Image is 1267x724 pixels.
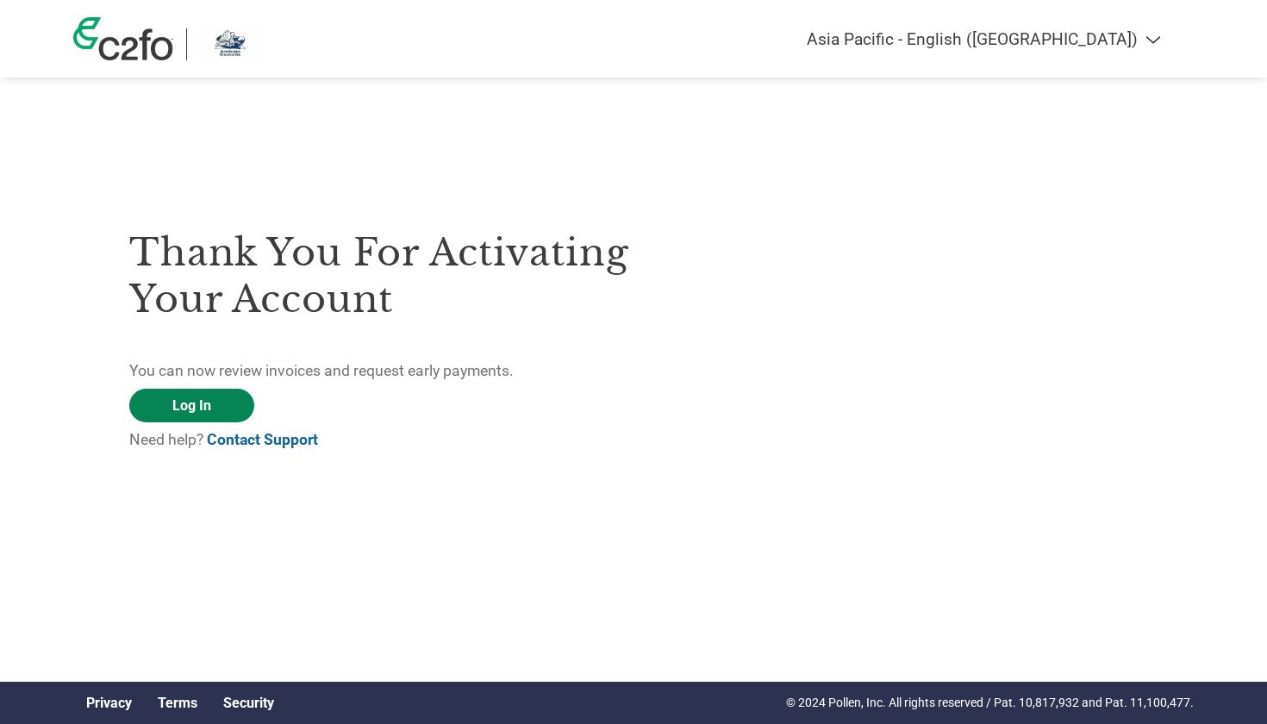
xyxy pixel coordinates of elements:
a: Privacy [86,695,132,711]
a: Terms [158,695,197,711]
p: Need help? [129,428,633,451]
h3: Thank you for activating your account [129,229,633,322]
p: You can now review invoices and request early payments. [129,359,633,382]
a: Security [223,695,274,711]
a: Contact Support [207,431,318,448]
img: c2fo logo [73,17,173,60]
a: Log In [129,389,254,422]
img: Ambuja Cements Limited [200,28,264,60]
p: © 2024 Pollen, Inc. All rights reserved / Pat. 10,817,932 and Pat. 11,100,477. [786,694,1194,712]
